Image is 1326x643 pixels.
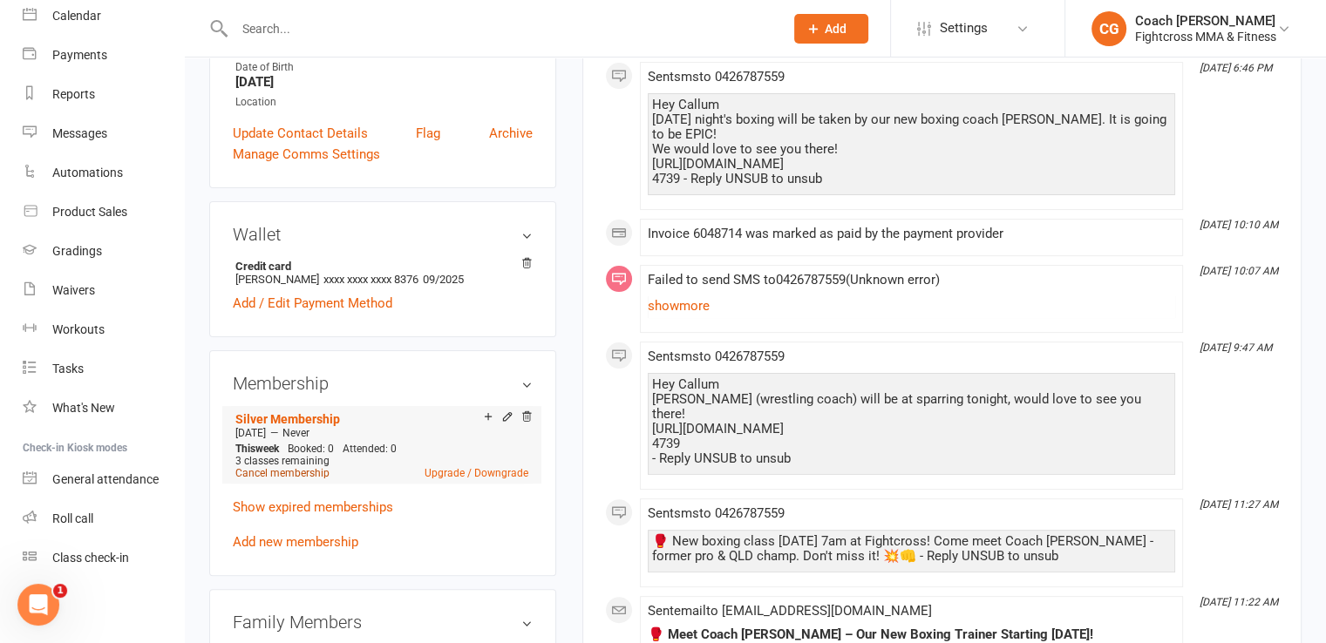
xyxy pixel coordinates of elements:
i: [DATE] 11:22 AM [1200,596,1278,608]
a: Automations [23,153,184,193]
i: [DATE] 10:07 AM [1200,265,1278,277]
strong: [DATE] [235,74,533,90]
span: xxxx xxxx xxxx 8376 [323,273,418,286]
span: 1 [53,584,67,598]
span: 3 classes remaining [235,455,330,467]
a: Show expired memberships [233,499,393,515]
strong: Credit card [235,260,524,273]
div: Location [235,94,533,111]
div: Calendar [52,9,101,23]
a: Upgrade / Downgrade [425,467,528,479]
div: Date of Birth [235,59,533,76]
a: show more [648,294,1175,318]
div: What's New [52,401,115,415]
div: General attendance [52,472,159,486]
div: Waivers [52,283,95,297]
span: Sent sms to 0426787559 [648,69,785,85]
h3: Family Members [233,613,533,632]
i: [DATE] 9:47 AM [1200,342,1272,354]
div: week [231,443,283,455]
div: Reports [52,87,95,101]
a: Class kiosk mode [23,538,184,578]
div: Workouts [52,322,105,336]
span: Booked: 0 [288,443,334,455]
span: 09/2025 [423,273,464,286]
a: Waivers [23,271,184,310]
i: [DATE] 11:27 AM [1200,498,1278,511]
a: General attendance kiosk mode [23,460,184,499]
div: Automations [52,166,123,179]
span: Sent sms to 0426787559 [648,505,785,521]
a: Update Contact Details [233,123,368,144]
div: CG [1091,11,1126,46]
span: Sent sms to 0426787559 [648,349,785,364]
span: Never [282,427,309,439]
h3: Wallet [233,225,533,244]
a: Silver Membership [235,412,340,426]
div: 🥊 Meet Coach [PERSON_NAME] – Our New Boxing Trainer Starting [DATE]! [648,627,1175,642]
div: Roll call [52,511,93,525]
i: [DATE] 6:46 PM [1200,62,1272,74]
div: Tasks [52,362,84,376]
div: Fightcross MMA & Fitness [1135,29,1276,44]
div: Gradings [52,244,102,258]
div: — [231,426,533,440]
span: Sent email to [EMAIL_ADDRESS][DOMAIN_NAME] [648,603,932,619]
span: Settings [940,9,988,48]
a: What's New [23,389,184,428]
div: Class check-in [52,551,129,565]
a: Roll call [23,499,184,538]
div: Product Sales [52,205,127,219]
i: [DATE] 10:10 AM [1200,219,1278,231]
a: Workouts [23,310,184,349]
a: Cancel membership [235,467,330,479]
span: This [235,443,255,455]
div: Hey Callum [PERSON_NAME] (wrestling coach) will be at sparring tonight, would love to see you the... [652,377,1171,466]
a: Flag [416,123,440,144]
div: Invoice 6048714 was marked as paid by the payment provider [648,227,1175,241]
a: Gradings [23,232,184,271]
iframe: Intercom live chat [17,584,59,626]
span: [DATE] [235,427,266,439]
a: Tasks [23,349,184,389]
a: Product Sales [23,193,184,232]
li: [PERSON_NAME] [233,257,533,288]
a: Manage Comms Settings [233,144,380,165]
a: Add / Edit Payment Method [233,293,392,314]
div: Payments [52,48,107,62]
h3: Membership [233,374,533,393]
button: Add [794,14,868,44]
a: Messages [23,114,184,153]
div: Coach [PERSON_NAME] [1135,13,1276,29]
div: Messages [52,126,107,140]
a: Add new membership [233,534,358,550]
span: Add [825,22,847,36]
a: Reports [23,75,184,114]
div: 🥊 New boxing class [DATE] 7am at Fightcross! Come meet Coach [PERSON_NAME] - former pro & QLD cha... [652,534,1171,564]
a: Payments [23,36,184,75]
span: Attended: 0 [343,443,397,455]
a: Archive [489,123,533,144]
div: Hey Callum [DATE] night's boxing will be taken by our new boxing coach [PERSON_NAME]. It is going... [652,98,1171,186]
input: Search... [229,17,772,41]
span: Failed to send SMS to 0426787559 ( Unknown error ) [648,272,1175,318]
